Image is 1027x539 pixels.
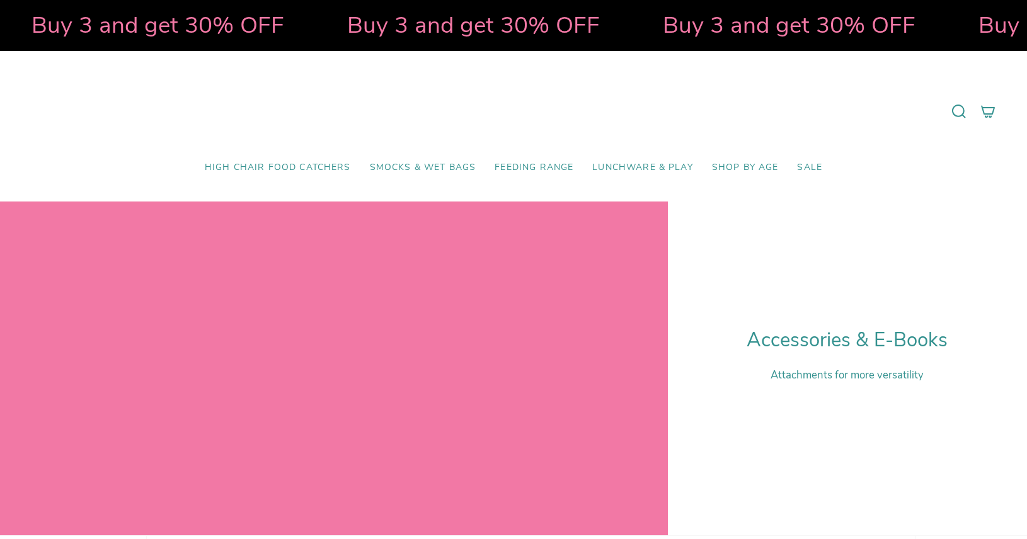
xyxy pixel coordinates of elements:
a: Lunchware & Play [583,153,702,183]
p: Attachments for more versatility [747,368,948,382]
span: High Chair Food Catchers [205,162,351,173]
a: Shop by Age [703,153,788,183]
a: Mumma’s Little Helpers [405,70,623,153]
span: Feeding Range [495,162,573,173]
span: Shop by Age [712,162,779,173]
strong: Buy 3 and get 30% OFF [26,9,279,41]
span: Smocks & Wet Bags [370,162,476,173]
strong: Buy 3 and get 30% OFF [342,9,595,41]
h1: Accessories & E-Books [747,329,948,352]
a: Feeding Range [485,153,583,183]
strong: Buy 3 and get 30% OFF [658,9,910,41]
a: Smocks & Wet Bags [360,153,486,183]
span: Lunchware & Play [592,162,692,173]
span: SALE [797,162,822,173]
a: SALE [788,153,832,183]
a: High Chair Food Catchers [195,153,360,183]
